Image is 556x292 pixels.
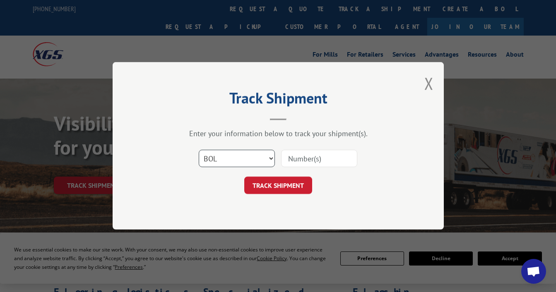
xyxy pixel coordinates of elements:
[154,129,402,139] div: Enter your information below to track your shipment(s).
[281,150,357,168] input: Number(s)
[244,177,312,194] button: TRACK SHIPMENT
[154,92,402,108] h2: Track Shipment
[424,72,433,94] button: Close modal
[521,259,546,284] a: Open chat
